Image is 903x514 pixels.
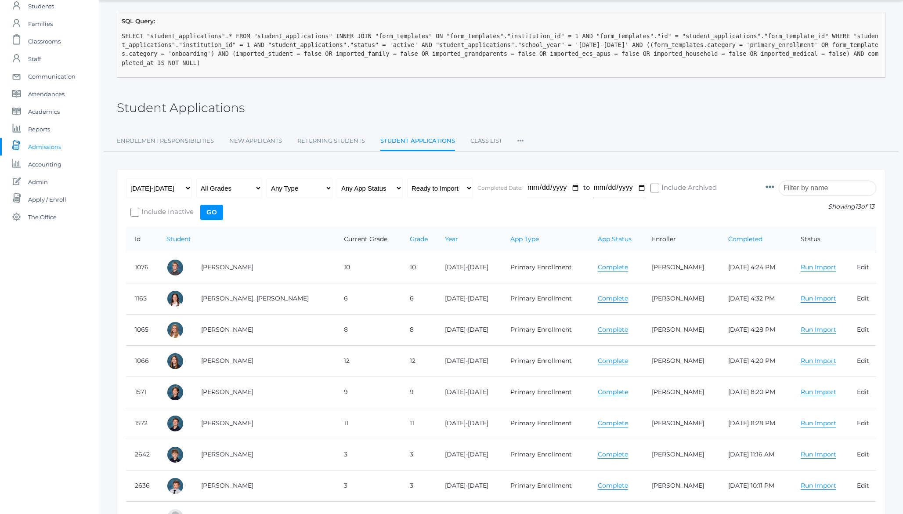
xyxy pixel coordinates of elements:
a: Run Import [801,481,836,490]
a: Edit [857,294,869,302]
a: Run Import [801,294,836,303]
span: Include Inactive [139,207,194,218]
td: 3 [335,470,401,501]
td: [DATE]-[DATE] [436,345,502,376]
span: 13 [855,203,861,210]
a: App Status [598,235,632,243]
div: Caleb Carpenter [166,446,184,463]
td: 10 [401,252,436,283]
a: Enrollment Responsibilities [117,132,214,150]
td: 9 [401,376,436,408]
td: 11 [401,408,436,439]
input: Include Archived [650,184,659,192]
a: App Type [510,235,539,243]
span: Classrooms [28,33,61,50]
a: Run Import [801,357,836,365]
a: Edit [857,388,869,396]
td: 3 [335,439,401,470]
a: [PERSON_NAME] [652,450,704,458]
td: Primary Enrollment [502,470,589,501]
td: [DATE]-[DATE] [436,314,502,345]
td: [DATE] 4:24 PM [719,252,792,283]
a: [PERSON_NAME] [652,294,704,302]
th: Id [126,227,158,252]
a: [PERSON_NAME] [201,388,253,396]
a: [PERSON_NAME] [652,419,704,427]
td: [DATE] 8:28 PM [719,408,792,439]
td: Primary Enrollment [502,376,589,408]
td: 3 [401,470,436,501]
td: [DATE]-[DATE] [436,376,502,408]
a: Run Import [801,450,836,459]
a: Returning Students [297,132,365,150]
span: Communication [28,68,76,85]
a: Run Import [801,388,836,396]
a: [PERSON_NAME], [PERSON_NAME] [201,294,309,302]
div: Elijah Burr [166,384,184,401]
a: Class List [470,132,502,150]
td: [DATE]-[DATE] [436,252,502,283]
span: The Office [28,208,57,226]
td: [DATE] 4:32 PM [719,283,792,314]
th: Status [792,227,848,252]
td: [DATE] 8:20 PM [719,376,792,408]
td: Primary Enrollment [502,439,589,470]
th: Enroller [643,227,719,252]
a: Complete [598,326,628,334]
td: Primary Enrollment [502,408,589,439]
span: Admissions [28,138,61,156]
td: 12 [401,345,436,376]
td: [DATE]-[DATE] [436,470,502,501]
td: 11 [335,408,401,439]
span: Families [28,15,53,33]
td: [DATE]-[DATE] [436,283,502,314]
a: [PERSON_NAME] [201,419,253,427]
span: Include Archived [659,183,717,194]
input: Include Inactive [130,208,139,217]
td: [DATE] 4:28 PM [719,314,792,345]
div: Tatum Bradley [166,321,184,339]
a: [PERSON_NAME] [652,357,704,365]
a: [PERSON_NAME] [201,450,253,458]
a: Run Import [801,326,836,334]
td: 2642 [126,439,158,470]
span: to [583,183,590,192]
div: Elias Bradley [166,259,184,276]
a: Complete [598,481,628,490]
div: Noah Burr [166,415,184,432]
span: Apply / Enroll [28,191,66,208]
a: [PERSON_NAME] [201,481,253,489]
a: Year [445,235,458,243]
td: Primary Enrollment [502,314,589,345]
a: Grade [410,235,428,243]
td: 12 [335,345,401,376]
td: 1571 [126,376,158,408]
label: Completed Date: [477,185,523,191]
p: Showing of 13 [766,202,876,211]
a: [PERSON_NAME] [201,326,253,333]
a: [PERSON_NAME] [652,481,704,489]
td: [DATE]-[DATE] [436,439,502,470]
span: Staff [28,50,41,68]
span: Accounting [28,156,61,173]
a: Complete [598,419,628,427]
td: 6 [401,283,436,314]
th: Current Grade [335,227,401,252]
div: Noelle Bradley [166,352,184,370]
a: [PERSON_NAME] [652,263,704,271]
a: [PERSON_NAME] [201,263,253,271]
a: Edit [857,419,869,427]
pre: SELECT "student_applications".* FROM "student_applications" INNER JOIN "form_templates" ON "form_... [122,32,881,67]
td: 1572 [126,408,158,439]
td: Primary Enrollment [502,252,589,283]
td: 3 [401,439,436,470]
a: New Applicants [229,132,282,150]
td: 2636 [126,470,158,501]
a: [PERSON_NAME] [652,326,704,333]
h2: Student Applications [117,101,245,115]
a: Run Import [801,419,836,427]
input: Go [200,205,223,220]
div: Wiley Culver [166,477,184,495]
td: Primary Enrollment [502,283,589,314]
span: Academics [28,103,60,120]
